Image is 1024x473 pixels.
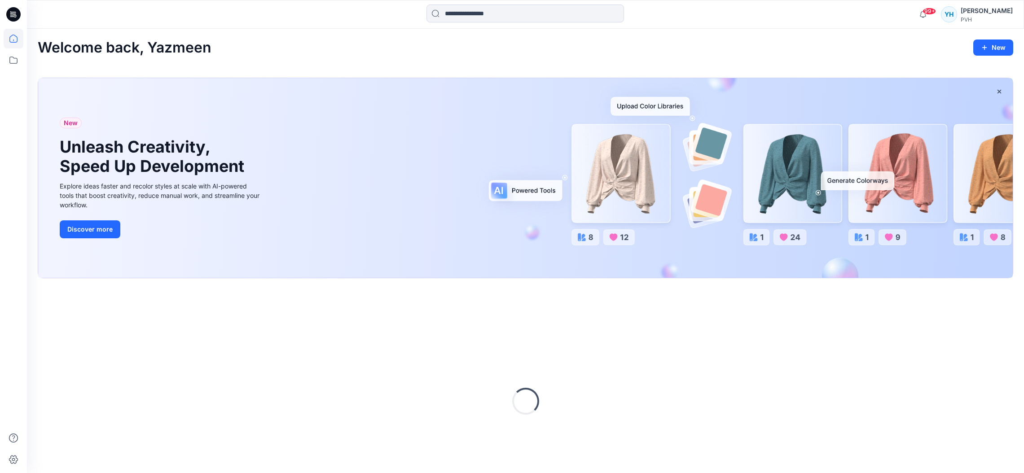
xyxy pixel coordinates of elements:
[60,181,262,210] div: Explore ideas faster and recolor styles at scale with AI-powered tools that boost creativity, red...
[60,137,248,176] h1: Unleash Creativity, Speed Up Development
[60,220,120,238] button: Discover more
[38,39,211,56] h2: Welcome back, Yazmeen
[64,118,78,128] span: New
[60,220,262,238] a: Discover more
[923,8,936,15] span: 99+
[973,39,1013,56] button: New
[961,5,1013,16] div: [PERSON_NAME]
[941,6,957,22] div: YH
[961,16,1013,23] div: PVH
